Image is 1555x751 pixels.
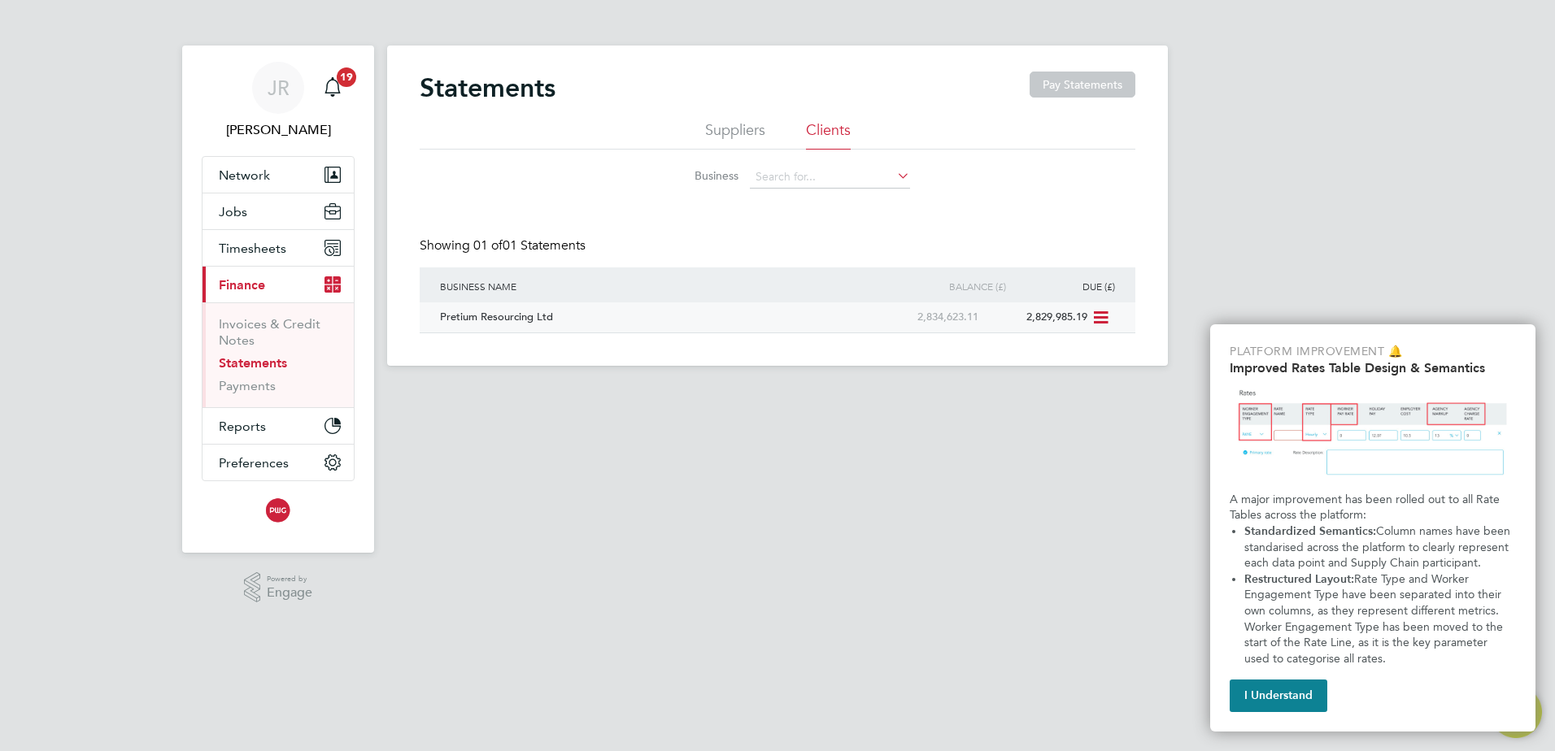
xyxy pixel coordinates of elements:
span: 19 [337,67,356,87]
strong: Standardized Semantics: [1244,524,1376,538]
span: Timesheets [219,241,286,256]
div: Pretium Resourcing Ltd [436,302,873,332]
a: Go to account details [202,62,355,140]
span: Jobs [219,204,247,219]
p: A major improvement has been rolled out to all Rate Tables across the platform: [1230,492,1516,523]
span: 01 Statements [473,237,586,254]
div: Improved Rate Table Semantics [1210,324,1535,731]
div: Business Name [436,267,900,305]
span: Jennifer Rigby [202,120,355,140]
a: Statements [219,355,287,371]
span: Powered by [267,572,312,586]
div: Balance (£) [900,267,1009,305]
div: Due (£) [1010,267,1119,305]
div: 2,834,623.11 [873,302,982,332]
img: pwg-logo-retina.png [262,497,294,523]
label: Business [645,168,738,183]
input: Search for... [750,166,910,189]
nav: Main navigation [182,46,374,553]
span: Preferences [219,455,289,471]
li: Clients [806,120,851,150]
span: Engage [267,586,312,600]
li: Suppliers [705,120,765,150]
button: Pay Statements [1030,72,1135,98]
h2: Statements [420,72,555,104]
div: Showing [420,237,589,254]
span: Finance [219,277,265,293]
a: Invoices & Credit Notes [219,316,320,348]
div: 2,829,985.19 [982,302,1091,332]
a: Go to home page [202,497,355,523]
span: Reports [219,419,266,434]
h2: Improved Rates Table Design & Semantics [1230,360,1516,375]
span: 01 of [473,237,503,254]
span: Network [219,167,270,183]
span: Column names have been standarised across the platform to clearly represent each data point and S... [1244,524,1514,570]
button: I Understand [1230,679,1327,712]
span: Rate Type and Worker Engagement Type have been separated into their own columns, as they represen... [1244,572,1506,666]
p: Platform Improvement 🔔 [1230,344,1516,360]
strong: Restructured Layout: [1244,572,1354,586]
img: Updated Rates Table Design & Semantics [1230,382,1516,485]
a: Payments [219,378,276,393]
span: JR [268,77,290,98]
